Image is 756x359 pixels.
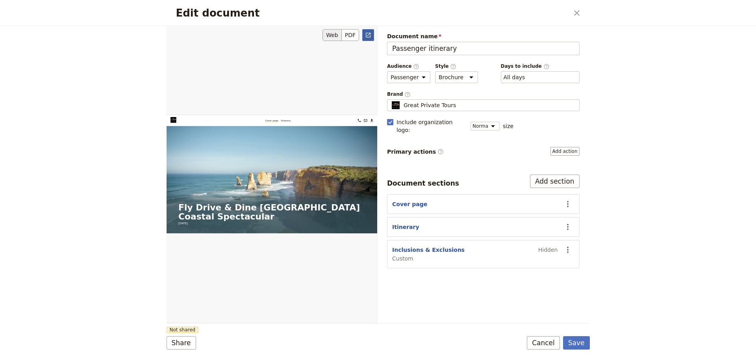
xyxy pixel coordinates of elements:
[503,122,513,130] span: size
[435,71,478,83] select: Style​
[437,149,444,155] span: ​
[176,7,569,19] h2: Edit document
[561,220,574,234] button: Actions
[387,148,444,156] span: Primary actions
[543,63,550,69] span: ​
[387,91,580,98] span: Brand
[322,29,342,41] button: Web
[504,73,525,81] button: Days to include​Clear input
[527,336,560,350] button: Cancel
[9,5,78,19] img: Great Private Tours logo
[561,197,574,211] button: Actions
[392,255,465,262] span: Custom
[501,63,580,70] span: Days to include
[450,63,456,69] span: ​
[570,6,584,20] button: Close dialog
[362,29,374,41] a: Open full preview
[404,101,456,109] span: Great Private Tours
[404,91,411,97] span: ​
[397,118,466,134] span: Include organization logo :
[392,223,419,231] button: Itinerary
[342,29,359,41] button: PDF
[469,6,483,20] a: bookings@greatprivatetours.com.au
[236,8,267,18] a: Cover page
[530,175,580,188] button: Add section
[392,246,465,254] button: Inclusions & Exclusions
[413,63,419,69] span: ​
[28,210,476,254] h1: Fly Drive & Dine [GEOGRAPHIC_DATA] Coastal Spectacular
[391,101,400,109] img: Profile
[387,71,430,83] select: Audience​
[550,147,580,156] button: Primary actions​
[484,6,498,20] button: Download pdf
[28,254,51,263] span: [DATE]
[563,336,590,350] button: Save
[167,327,199,333] span: Not shared
[454,6,468,20] a: +61 430 279 438
[167,336,196,350] button: Share
[435,63,478,70] span: Style
[387,63,430,70] span: Audience
[392,200,427,208] button: Cover page
[561,243,574,257] button: Actions
[538,246,558,254] span: Hidden
[387,32,580,40] span: Document name
[471,122,500,130] select: size
[387,42,580,55] input: Document name
[274,8,297,18] a: Itinerary
[387,179,459,188] div: Document sections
